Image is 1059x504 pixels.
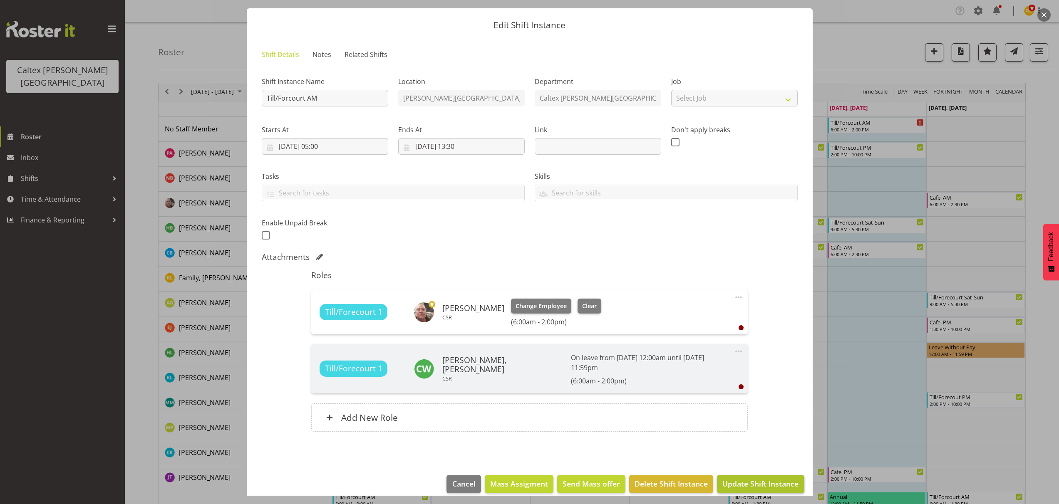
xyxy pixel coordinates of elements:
[582,301,597,311] span: Clear
[442,304,504,313] h6: [PERSON_NAME]
[739,384,744,389] div: User is clocked out
[442,375,564,382] p: CSR
[398,125,525,135] label: Ends At
[578,299,601,314] button: Clear
[511,318,601,326] h6: (6:00am - 2:00pm)
[535,171,798,181] label: Skills
[1047,232,1055,261] span: Feedback
[325,306,382,318] span: Till/Forecourt 1
[255,21,804,30] p: Edit Shift Instance
[442,314,504,321] p: CSR
[262,171,525,181] label: Tasks
[1043,224,1059,280] button: Feedback - Show survey
[535,77,661,86] label: Department
[671,125,798,135] label: Don't apply breaks
[262,218,388,228] label: Enable Unpaid Break
[563,478,620,489] span: Send Mass offer
[414,359,434,379] img: connor-wasley10956.jpg
[341,412,398,423] h6: Add New Role
[262,252,310,262] h5: Attachments
[446,475,481,493] button: Cancel
[345,49,387,59] span: Related Shifts
[629,475,713,493] button: Delete Shift Instance
[262,186,524,199] input: Search for tasks
[262,138,388,155] input: Click to select...
[671,77,798,86] label: Job
[398,138,525,155] input: Click to select...
[571,377,726,385] h6: (6:00am - 2:00pm)
[739,325,744,330] div: User is clocked out
[557,475,625,493] button: Send Mass offer
[485,475,553,493] button: Mass Assigment
[452,478,476,489] span: Cancel
[262,90,388,106] input: Shift Instance Name
[490,478,548,489] span: Mass Assigment
[262,125,388,135] label: Starts At
[535,125,661,135] label: Link
[311,270,748,280] h5: Roles
[398,77,525,86] label: Location
[571,353,726,373] p: On leave from [DATE] 12:00am until [DATE] 11:59pm
[511,299,571,314] button: Change Employee
[635,478,708,489] span: Delete Shift Instance
[312,49,331,59] span: Notes
[262,77,388,86] label: Shift Instance Name
[535,186,797,199] input: Search for skills
[717,475,804,493] button: Update Shift Instance
[325,363,382,375] span: Till/Forecourt 1
[516,301,567,311] span: Change Employee
[722,478,799,489] span: Update Shift Instance
[442,356,564,373] h6: [PERSON_NAME], [PERSON_NAME]
[414,302,434,322] img: jeanette-braxton6f63b6175486c64fd4f7440e9fe5498e.png
[262,49,299,59] span: Shift Details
